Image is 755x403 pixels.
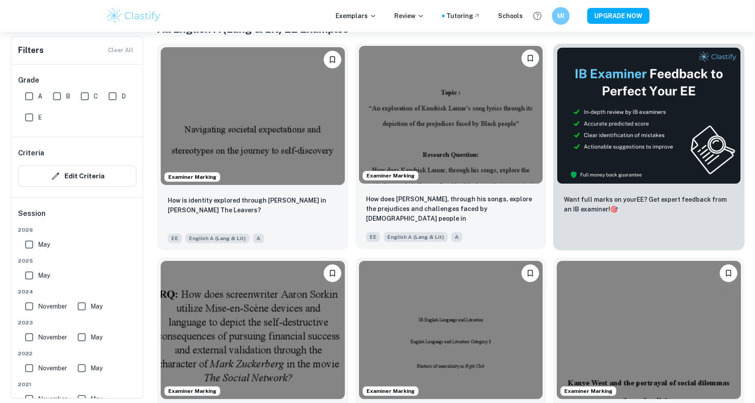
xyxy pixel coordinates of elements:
[18,166,136,187] button: Edit Criteria
[359,261,543,399] img: English A (Lang & Lit) EE example thumbnail: How does Tyler Durden use rhetoric to ro
[38,91,42,101] span: A
[121,91,126,101] span: D
[94,91,98,101] span: C
[530,8,545,23] button: Help and Feedback
[384,232,448,242] span: English A (Lang & Lit)
[446,11,480,21] a: Tutoring
[557,261,741,399] img: English A (Lang & Lit) EE example thumbnail: How does Kanye West use religion in the
[38,113,42,122] span: E
[355,44,547,250] a: Examiner MarkingBookmarkHow does Kendrick Lamar, through his songs, explore the prejudices and ch...
[552,7,570,25] button: MI
[18,208,136,226] h6: Session
[91,363,102,373] span: May
[363,172,418,180] span: Examiner Marking
[157,44,348,250] a: Examiner MarkingBookmarkHow is identity explored through Deming Guo in Lisa Ko’s The Leavers?EEEn...
[165,387,220,395] span: Examiner Marking
[18,350,136,358] span: 2022
[561,387,616,395] span: Examiner Marking
[363,387,418,395] span: Examiner Marking
[556,11,566,21] h6: MI
[324,264,341,282] button: Bookmark
[720,264,737,282] button: Bookmark
[165,173,220,181] span: Examiner Marking
[168,196,338,215] p: How is identity explored through Deming Guo in Lisa Ko’s The Leavers?
[18,380,136,388] span: 2021
[18,319,136,327] span: 2023
[161,47,345,185] img: English A (Lang & Lit) EE example thumbnail: How is identity explored through Deming
[106,7,162,25] img: Clastify logo
[18,44,44,56] h6: Filters
[324,51,341,68] button: Bookmark
[91,332,102,342] span: May
[91,301,102,311] span: May
[451,232,462,242] span: A
[253,234,264,243] span: A
[553,44,744,250] a: ThumbnailWant full marks on yourEE? Get expert feedback from an IB examiner!
[366,194,536,224] p: How does Kendrick Lamar, through his songs, explore the prejudices and challenges faced by Black ...
[38,240,50,249] span: May
[18,226,136,234] span: 2026
[18,288,136,296] span: 2024
[168,234,182,243] span: EE
[587,8,649,24] button: UPGRADE NOW
[38,363,67,373] span: November
[336,11,377,21] p: Exemplars
[394,11,424,21] p: Review
[498,11,523,21] a: Schools
[18,75,136,86] h6: Grade
[366,232,380,242] span: EE
[521,264,539,282] button: Bookmark
[38,301,67,311] span: November
[161,261,345,399] img: English A (Lang & Lit) EE example thumbnail: How does screenwriter Aaron Sorkin utili
[521,49,539,67] button: Bookmark
[38,332,67,342] span: November
[66,91,70,101] span: B
[38,271,50,280] span: May
[18,148,44,158] h6: Criteria
[18,257,136,265] span: 2025
[610,206,618,213] span: 🎯
[564,195,734,214] p: Want full marks on your EE ? Get expert feedback from an IB examiner!
[185,234,249,243] span: English A (Lang & Lit)
[557,47,741,184] img: Thumbnail
[359,46,543,184] img: English A (Lang & Lit) EE example thumbnail: How does Kendrick Lamar, through his son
